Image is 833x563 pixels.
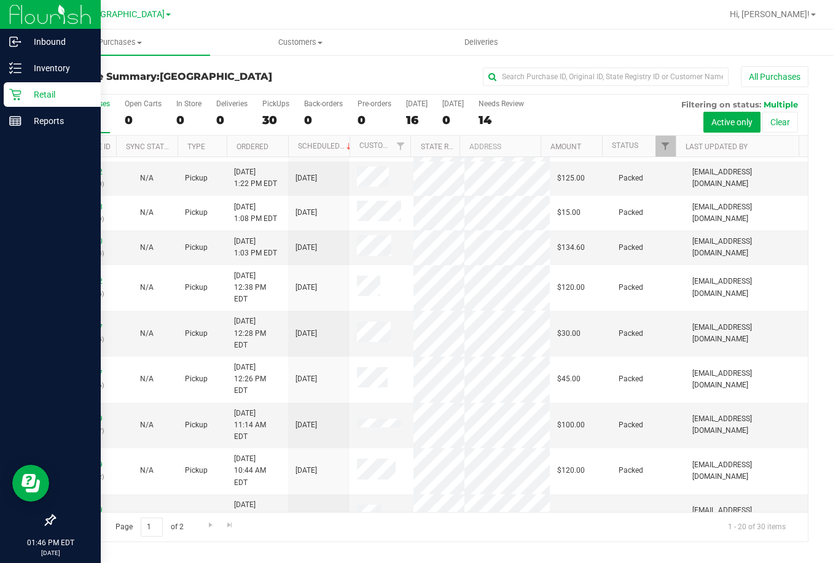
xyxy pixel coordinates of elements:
a: Go to the next page [201,518,219,534]
span: 1 - 20 of 30 items [718,518,796,536]
a: Customer [359,141,397,150]
span: [DATE] 12:38 PM EDT [234,270,281,306]
div: [DATE] [442,99,464,108]
span: [DATE] 1:08 PM EDT [234,201,277,225]
span: [EMAIL_ADDRESS][DOMAIN_NAME] [692,236,800,259]
span: Packed [619,511,643,522]
span: Packed [619,242,643,254]
span: [EMAIL_ADDRESS][DOMAIN_NAME] [692,459,800,483]
button: Active only [703,112,761,133]
span: [DATE] [295,419,317,431]
a: Customers [210,29,391,55]
span: Purchases [29,37,210,48]
span: Pickup [185,511,208,522]
span: Not Applicable [140,466,154,475]
span: Pickup [185,328,208,340]
span: Packed [619,419,643,431]
inline-svg: Reports [9,115,22,127]
button: N/A [140,511,154,522]
span: Packed [619,373,643,385]
input: 1 [141,518,163,537]
a: Amount [550,142,581,151]
span: Not Applicable [140,329,154,338]
span: $100.00 [557,419,585,431]
span: Hi, [PERSON_NAME]! [730,9,810,19]
a: Deliveries [391,29,572,55]
span: [DATE] [295,173,317,184]
span: $30.00 [557,328,581,340]
span: [DATE] [295,373,317,385]
span: Not Applicable [140,174,154,182]
span: Pickup [185,419,208,431]
span: [EMAIL_ADDRESS][DOMAIN_NAME] [692,413,800,437]
span: Pickup [185,282,208,293]
button: N/A [140,242,154,254]
span: [DATE] 12:26 PM EDT [234,362,281,397]
a: Purchases [29,29,210,55]
button: N/A [140,465,154,476]
div: 16 [406,113,428,127]
span: Page of 2 [105,518,194,537]
button: N/A [140,173,154,184]
span: [GEOGRAPHIC_DATA] [80,9,165,20]
span: Not Applicable [140,243,154,252]
a: Scheduled [298,142,354,150]
span: [DATE] 1:03 PM EDT [234,236,277,259]
div: 0 [176,113,201,127]
span: [EMAIL_ADDRESS][DOMAIN_NAME] [692,322,800,345]
a: Status [612,141,638,150]
div: 0 [125,113,162,127]
a: Filter [655,136,676,157]
a: Ordered [237,142,268,151]
span: Filtering on status: [681,99,761,109]
span: Pickup [185,207,208,219]
div: In Store [176,99,201,108]
button: All Purchases [741,66,808,87]
a: Last Updated By [686,142,748,151]
span: Packed [619,207,643,219]
span: $149.00 [557,511,585,522]
span: Pickup [185,373,208,385]
span: [GEOGRAPHIC_DATA] [160,71,272,82]
span: Pickup [185,173,208,184]
p: Reports [22,114,95,128]
span: Multiple [764,99,798,109]
span: [DATE] [295,207,317,219]
div: Back-orders [304,99,343,108]
span: $120.00 [557,282,585,293]
div: Open Carts [125,99,162,108]
span: Packed [619,465,643,476]
span: [DATE] 12:28 PM EDT [234,316,281,351]
span: Deliveries [448,37,515,48]
inline-svg: Inventory [9,62,22,74]
div: 0 [358,113,391,127]
span: $125.00 [557,173,585,184]
span: Pickup [185,465,208,476]
p: Inventory [22,61,95,76]
iframe: Resource center [12,465,49,502]
div: Pre-orders [358,99,391,108]
span: [DATE] [295,511,317,522]
span: [EMAIL_ADDRESS][DOMAIN_NAME] [692,201,800,225]
span: $45.00 [557,373,581,385]
div: 30 [262,113,289,127]
span: [EMAIL_ADDRESS][DOMAIN_NAME] [692,166,800,190]
span: Pickup [185,242,208,254]
input: Search Purchase ID, Original ID, State Registry ID or Customer Name... [483,68,729,86]
span: Packed [619,328,643,340]
span: [DATE] 11:14 AM EDT [234,408,281,443]
button: N/A [140,282,154,293]
div: [DATE] [406,99,428,108]
span: $120.00 [557,465,585,476]
span: [DATE] 10:44 AM EDT [234,453,281,489]
span: [EMAIL_ADDRESS][DOMAIN_NAME] [692,368,800,391]
span: Not Applicable [140,421,154,429]
h3: Purchase Summary: [54,71,305,82]
span: Customers [211,37,390,48]
div: 0 [304,113,343,127]
span: [DATE] 1:22 PM EDT [234,166,277,190]
span: [DATE] [295,465,317,476]
p: [DATE] [6,548,95,557]
a: Filter [390,136,410,157]
span: [DATE] [295,242,317,254]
